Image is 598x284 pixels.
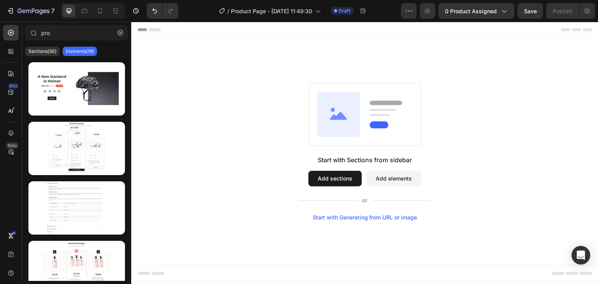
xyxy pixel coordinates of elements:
[186,133,281,143] div: Start with Sections from sidebar
[25,25,128,40] input: Search Sections & Elements
[524,8,537,14] span: Save
[131,22,598,284] iframe: Design area
[181,193,286,199] div: Start with Generating from URL or image
[28,48,56,54] p: Sections(30)
[553,7,572,15] div: Publish
[51,6,55,16] p: 7
[231,7,312,15] span: Product Page - [DATE] 11:49:30
[546,3,579,19] button: Publish
[438,3,514,19] button: 0 product assigned
[339,7,350,14] span: Draft
[7,83,19,89] div: 450
[227,7,229,15] span: /
[6,142,19,149] div: Beta
[147,3,178,19] div: Undo/Redo
[445,7,497,15] span: 0 product assigned
[235,149,290,165] button: Add elements
[66,48,94,54] p: Elements(19)
[177,149,230,165] button: Add sections
[517,3,543,19] button: Save
[572,246,590,265] div: Open Intercom Messenger
[3,3,58,19] button: 7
